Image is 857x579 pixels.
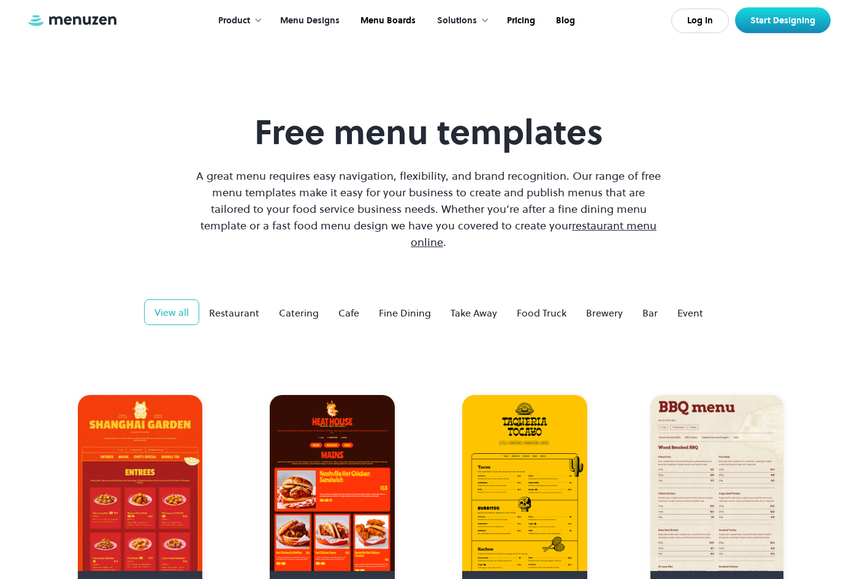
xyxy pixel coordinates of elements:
a: Menu Boards [349,2,425,40]
a: Pricing [495,2,544,40]
div: Take Away [451,305,497,320]
div: Cafe [338,305,359,320]
div: Brewery [586,305,623,320]
div: Fine Dining [379,305,431,320]
a: Log In [671,9,729,33]
div: Food Truck [517,305,566,320]
p: A great menu requires easy navigation, flexibility, and brand recognition. Our range of free menu... [193,167,664,250]
div: Solutions [437,14,477,28]
a: Start Designing [735,7,831,33]
a: Blog [544,2,584,40]
div: Bar [642,305,658,320]
div: Catering [279,305,319,320]
div: Product [218,14,250,28]
div: Solutions [425,2,495,40]
h1: Free menu templates [193,112,664,153]
div: Product [206,2,269,40]
div: Restaurant [209,305,259,320]
div: Event [677,305,703,320]
a: Menu Designs [269,2,349,40]
div: View all [154,305,189,320]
